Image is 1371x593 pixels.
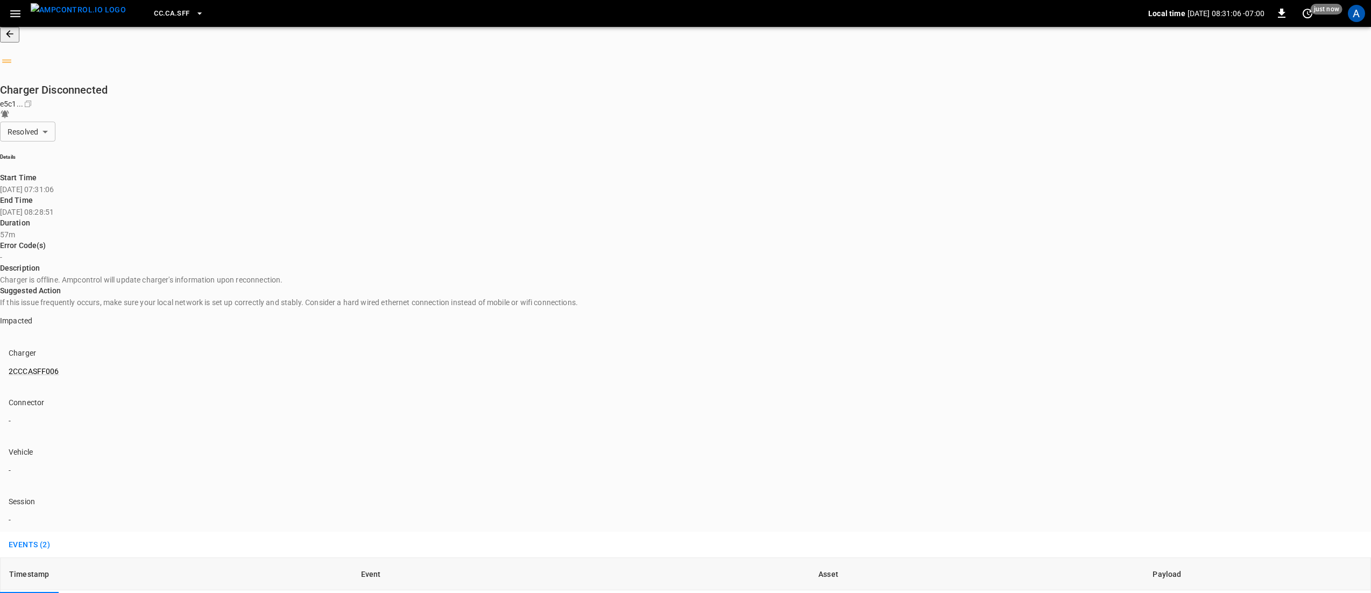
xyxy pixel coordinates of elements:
p: Connector [9,397,1337,408]
th: Timestamp [1,558,352,590]
th: Asset [810,558,1144,590]
div: profile-icon [1348,5,1365,22]
a: 2CCCASFF006 [9,367,59,376]
span: just now [1311,4,1342,15]
div: copy [23,98,34,110]
img: ampcontrol.io logo [31,3,126,17]
th: Payload [1144,558,1370,590]
p: [DATE] 08:31:06 -07:00 [1188,8,1264,19]
p: Vehicle [9,447,1337,457]
th: Event [352,558,810,590]
span: CC.CA.SFF [154,8,189,20]
p: Session [9,496,1337,507]
p: Local time [1148,8,1185,19]
button: set refresh interval [1299,5,1316,22]
button: CC.CA.SFF [150,3,208,24]
p: Charger [9,348,1337,358]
